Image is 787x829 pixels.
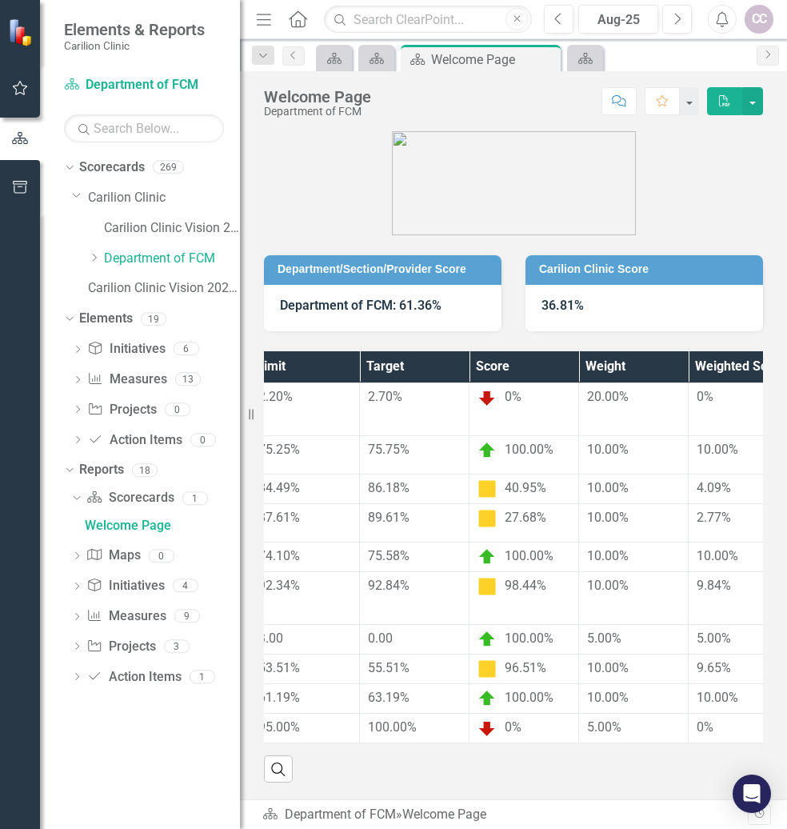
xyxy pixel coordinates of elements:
span: 89.61% [368,510,409,525]
span: 5.00% [697,631,731,646]
span: 10.00% [587,510,629,525]
span: 87.61% [258,510,300,525]
span: 98.44% [505,579,546,594]
span: 100.00% [505,631,553,646]
span: 2.20% [258,389,293,404]
span: 92.34% [258,578,300,593]
img: Caution [477,659,497,679]
span: 53.51% [258,660,300,675]
span: 10.00% [587,442,629,457]
div: Welcome Page [264,88,371,106]
span: 40.95% [505,480,546,495]
a: Department of FCM [285,807,396,822]
a: Carilion Clinic Vision 2025 Scorecard [104,219,240,238]
span: 74.10% [258,548,300,563]
a: Action Items [87,431,182,450]
a: Maps [86,547,140,565]
span: 63.19% [368,690,409,705]
input: Search ClearPoint... [324,6,532,34]
span: 27.68% [505,510,546,525]
div: Department of FCM [264,106,371,118]
a: Measures [86,607,166,626]
img: Below Plan [477,719,497,738]
span: 3.00 [258,631,283,646]
a: Initiatives [87,340,165,358]
img: Caution [477,509,497,528]
div: Welcome Page [431,50,557,70]
h3: Carilion Clinic Score [539,263,755,275]
h3: Department/Section/Provider Score [278,263,493,275]
div: 3 [164,639,190,653]
a: Measures [87,370,166,389]
div: 0 [149,549,174,563]
span: 4.09% [697,480,731,495]
a: Projects [87,401,156,419]
img: On Target [477,547,497,567]
img: ClearPoint Strategy [8,18,36,46]
div: 4 [173,579,198,593]
span: 5.00% [587,631,621,646]
strong: Department of FCM: 61.36% [280,298,441,313]
span: 61.19% [258,690,300,705]
span: 95.00% [258,719,300,735]
div: 19 [141,312,166,326]
small: Carilion Clinic [64,39,205,52]
span: 100.00% [368,719,417,735]
span: 84.49% [258,480,300,495]
span: Elements & Reports [64,20,205,39]
div: 9 [174,610,200,623]
span: 2.77% [697,510,731,525]
input: Search Below... [64,114,224,142]
span: 0% [505,389,521,404]
div: 0 [165,402,190,416]
span: 0% [505,719,521,735]
div: Open Intercom Messenger [733,775,771,813]
div: 6 [174,342,199,356]
span: 75.58% [368,548,409,563]
img: Below Plan [477,388,497,407]
button: Aug-25 [578,5,658,34]
a: Welcome Page [81,513,240,539]
span: 10.00% [587,690,629,705]
div: 1 [190,670,215,683]
span: 9.84% [697,578,731,593]
img: On Target [477,441,497,460]
span: 100.00% [505,690,553,705]
a: Carilion Clinic Vision 2025 (Full Version) [88,279,240,298]
span: 100.00% [505,442,553,457]
span: 20.00% [587,389,629,404]
div: 0 [190,433,216,447]
a: Initiatives [86,577,164,595]
div: 269 [153,161,184,174]
div: Aug-25 [584,10,653,30]
span: 86.18% [368,480,409,495]
span: 5.00% [587,719,621,735]
span: 10.00% [587,660,629,675]
div: Welcome Page [402,807,486,822]
span: 10.00% [587,480,629,495]
span: 10.00% [697,690,738,705]
img: carilion%20clinic%20logo%202.0.png [392,131,636,235]
span: 0.00 [368,631,393,646]
span: 55.51% [368,660,409,675]
span: 10.00% [587,578,629,593]
span: 75.25% [258,442,300,457]
span: 0% [697,389,713,404]
div: 1 [182,491,208,505]
a: Elements [79,310,133,328]
div: 18 [132,463,158,477]
a: Projects [86,638,155,656]
a: Department of FCM [64,76,224,94]
span: 10.00% [697,442,738,457]
a: Department of FCM [104,250,240,268]
a: Scorecards [79,158,145,177]
span: 75.75% [368,442,409,457]
a: Action Items [86,668,181,687]
a: Carilion Clinic [88,189,240,207]
span: 100.00% [505,549,553,564]
img: Caution [477,577,497,596]
span: 10.00% [697,548,738,563]
img: On Target [477,689,497,708]
strong: 36.81% [541,298,584,313]
span: 96.51% [505,660,546,675]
